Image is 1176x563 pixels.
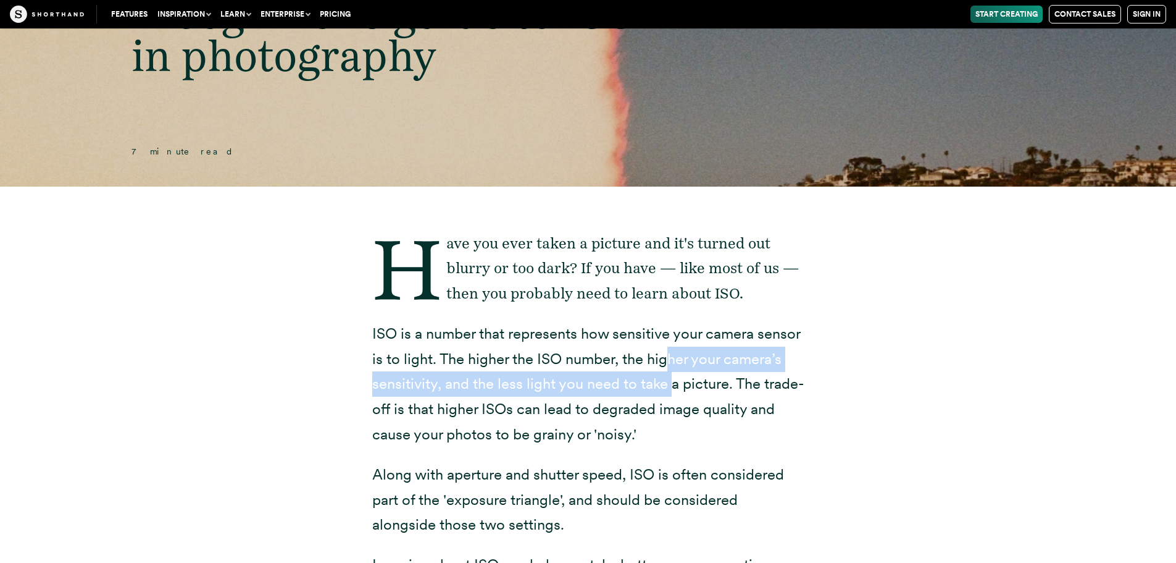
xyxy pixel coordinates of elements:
button: Learn [215,6,256,23]
a: Sign in [1127,5,1166,23]
a: Start Creating [970,6,1043,23]
a: Contact Sales [1049,5,1121,23]
p: Have you ever taken a picture and it's turned out blurry or too dark? If you have — like most of ... [372,231,804,307]
img: The Craft [10,6,84,23]
p: ISO is a number that represents how sensitive your camera sensor is to light. The higher the ISO ... [372,321,804,447]
button: Inspiration [152,6,215,23]
a: Features [106,6,152,23]
p: Along with aperture and shutter speed, ISO is often considered part of the 'exposure triangle', a... [372,462,804,538]
span: 7 minute read [131,146,234,156]
button: Enterprise [256,6,315,23]
a: Pricing [315,6,356,23]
